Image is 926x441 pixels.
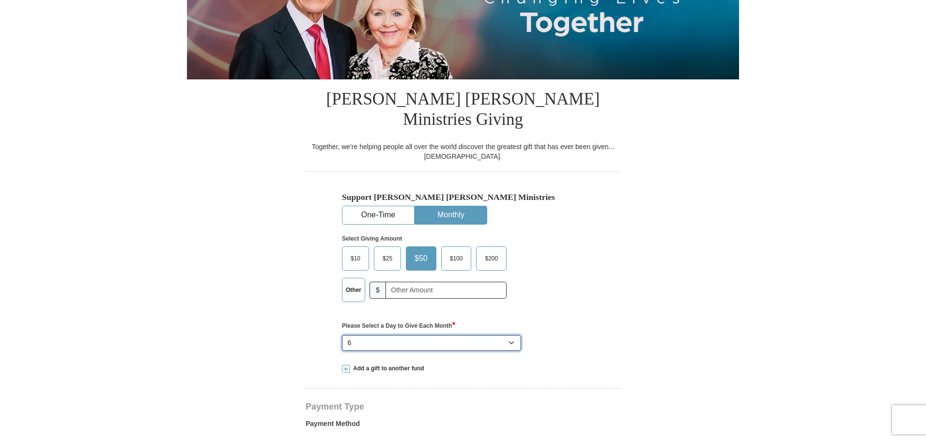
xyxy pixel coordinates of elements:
[342,192,584,202] h5: Support [PERSON_NAME] [PERSON_NAME] Ministries
[370,282,386,299] span: $
[306,142,620,161] div: Together, we're helping people all over the world discover the greatest gift that has ever been g...
[415,206,487,224] button: Monthly
[480,251,503,266] span: $200
[410,251,432,266] span: $50
[445,251,468,266] span: $100
[342,322,455,329] strong: Please Select a Day to Give Each Month
[386,282,507,299] input: Other Amount
[350,365,424,373] span: Add a gift to another fund
[342,235,402,242] strong: Select Giving Amount
[378,251,397,266] span: $25
[342,278,365,302] label: Other
[306,419,620,433] label: Payment Method
[306,403,620,411] h4: Payment Type
[342,206,414,224] button: One-Time
[306,79,620,142] h1: [PERSON_NAME] [PERSON_NAME] Ministries Giving
[346,251,365,266] span: $10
